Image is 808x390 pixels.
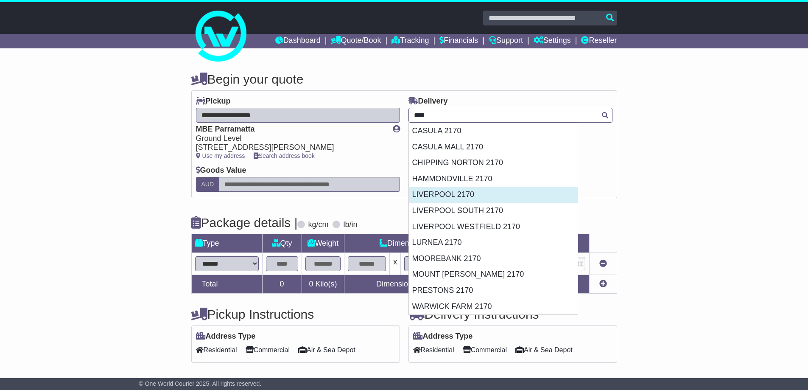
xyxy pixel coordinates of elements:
[409,203,578,219] div: LIVERPOOL SOUTH 2170
[409,187,578,203] div: LIVERPOOL 2170
[191,275,262,294] td: Total
[191,307,400,321] h4: Pickup Instructions
[439,34,478,48] a: Financials
[409,171,578,187] div: HAMMONDVILLE 2170
[409,235,578,251] div: LURNEA 2170
[599,280,607,288] a: Add new item
[515,343,573,356] span: Air & Sea Depot
[534,34,571,48] a: Settings
[191,72,617,86] h4: Begin your quote
[308,220,328,230] label: kg/cm
[196,125,384,134] div: MBE Parramatta
[391,34,429,48] a: Tracking
[196,143,384,152] div: [STREET_ADDRESS][PERSON_NAME]
[408,97,448,106] label: Delivery
[298,343,355,356] span: Air & Sea Depot
[191,216,298,230] h4: Package details |
[246,343,290,356] span: Commercial
[309,280,313,288] span: 0
[196,332,256,341] label: Address Type
[196,152,245,159] a: Use my address
[344,234,502,253] td: Dimensions (L x W x H)
[409,267,578,283] div: MOUNT [PERSON_NAME] 2170
[275,34,321,48] a: Dashboard
[599,259,607,268] a: Remove this item
[409,283,578,299] div: PRESTONS 2170
[390,253,401,275] td: x
[489,34,523,48] a: Support
[139,380,262,387] span: © One World Courier 2025. All rights reserved.
[196,343,237,356] span: Residential
[409,251,578,267] div: MOOREBANK 2170
[413,332,473,341] label: Address Type
[196,177,220,192] label: AUD
[408,108,612,123] typeahead: Please provide city
[409,219,578,235] div: LIVERPOOL WESTFIELD 2170
[262,234,302,253] td: Qty
[196,97,231,106] label: Pickup
[581,34,617,48] a: Reseller
[331,34,381,48] a: Quote/Book
[302,234,344,253] td: Weight
[196,166,246,175] label: Goods Value
[409,123,578,139] div: CASULA 2170
[409,299,578,315] div: WARWICK FARM 2170
[196,134,384,143] div: Ground Level
[409,139,578,155] div: CASULA MALL 2170
[343,220,357,230] label: lb/in
[302,275,344,294] td: Kilo(s)
[463,343,507,356] span: Commercial
[409,155,578,171] div: CHIPPING NORTON 2170
[413,343,454,356] span: Residential
[191,234,262,253] td: Type
[254,152,315,159] a: Search address book
[344,275,502,294] td: Dimensions in Centimetre(s)
[262,275,302,294] td: 0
